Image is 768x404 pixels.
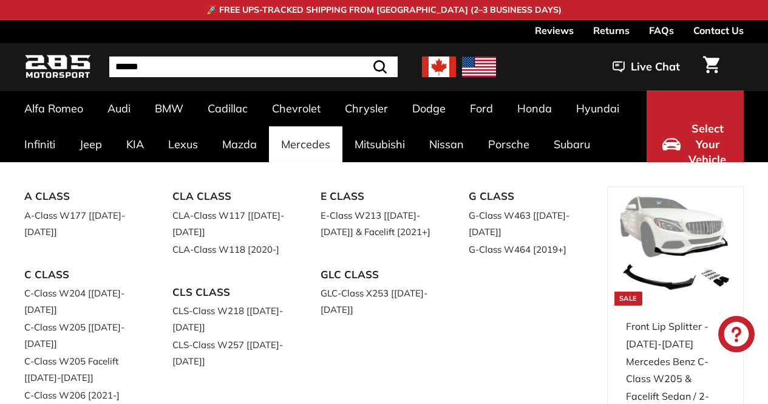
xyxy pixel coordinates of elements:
span: Live Chat [631,59,680,75]
a: G-Class W464 [2019+] [469,241,583,258]
a: GLC CLASS [321,265,435,285]
a: Lexus [156,126,210,162]
a: Mitsubishi [342,126,417,162]
a: Mazda [210,126,269,162]
a: Infiniti [12,126,67,162]
a: Porsche [476,126,542,162]
a: A CLASS [24,187,138,207]
span: Select Your Vehicle [687,121,728,168]
a: FAQs [649,20,674,41]
a: Subaru [542,126,602,162]
a: CLA CLASS [172,187,287,207]
a: Chevrolet [260,91,333,126]
div: Sale [614,292,642,306]
a: CLS-Class W257 [[DATE]-[DATE]] [172,336,287,370]
a: Dodge [400,91,458,126]
a: Ford [458,91,505,126]
p: 🚀 FREE UPS-TRACKED SHIPPING FROM [GEOGRAPHIC_DATA] (2–3 BUSINESS DAYS) [206,4,562,16]
a: C-Class W205 Facelift [[DATE]-[DATE]] [24,352,138,386]
a: G-Class W463 [[DATE]-[DATE]] [469,207,583,241]
a: CLS CLASS [172,282,287,303]
a: GLC-Class X253 [[DATE]-[DATE]] [321,284,435,318]
input: Search [109,56,398,77]
a: G CLASS [469,187,583,207]
a: Cart [696,46,727,87]
button: Select Your Vehicle [647,91,744,198]
a: Contact Us [693,20,744,41]
a: E CLASS [321,187,435,207]
a: Jeep [67,126,114,162]
a: Chrysler [333,91,400,126]
a: CLS-Class W218 [[DATE]-[DATE]] [172,302,287,336]
a: Honda [505,91,564,126]
a: C-Class W206 [2021-] [24,386,138,404]
a: Hyundai [564,91,631,126]
a: Nissan [417,126,476,162]
a: C-Class W205 [[DATE]-[DATE]] [24,318,138,352]
a: C CLASS [24,265,138,285]
a: Reviews [535,20,574,41]
button: Live Chat [597,52,696,82]
a: E-Class W213 [[DATE]-[DATE]] & Facelift [2021+] [321,207,435,241]
img: front lip mercedes w205 [619,192,732,306]
a: C-Class W204 [[DATE]-[DATE]] [24,284,138,318]
a: A-Class W177 [[DATE]-[DATE]] [24,207,138,241]
a: BMW [143,91,195,126]
a: Cadillac [195,91,260,126]
a: Alfa Romeo [12,91,95,126]
a: Returns [593,20,630,41]
a: KIA [114,126,156,162]
inbox-online-store-chat: Shopify online store chat [715,316,758,355]
a: Audi [95,91,143,126]
img: Logo_285_Motorsport_areodynamics_components [24,53,91,81]
a: Mercedes [269,126,342,162]
a: CLA-Class W117 [[DATE]-[DATE]] [172,207,287,241]
a: CLA-Class W118 [2020-] [172,241,287,258]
